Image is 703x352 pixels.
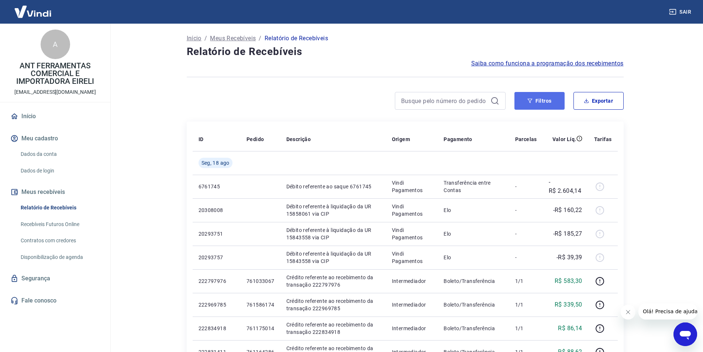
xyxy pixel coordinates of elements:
p: R$ 583,30 [555,277,582,286]
p: 1/1 [515,301,537,308]
p: -R$ 39,39 [556,253,582,262]
p: Transferência entre Contas [444,179,503,194]
a: Início [187,34,201,43]
p: 1/1 [515,277,537,285]
p: Crédito referente ao recebimento da transação 222797976 [286,274,380,288]
p: Vindi Pagamentos [392,203,432,218]
iframe: Botão para abrir a janela de mensagens [673,322,697,346]
p: Intermediador [392,325,432,332]
iframe: Mensagem da empresa [638,303,697,319]
p: 20293751 [199,230,235,237]
p: Elo [444,230,503,237]
a: Saiba como funciona a programação dos recebimentos [471,59,624,68]
p: - [515,230,537,237]
p: 20308008 [199,206,235,214]
span: Seg, 18 ago [201,159,230,167]
p: Parcelas [515,136,537,143]
p: Tarifas [594,136,612,143]
p: Descrição [286,136,311,143]
p: 761586174 [247,301,275,308]
p: Crédito referente ao recebimento da transação 222969785 [286,297,380,312]
a: Relatório de Recebíveis [18,200,101,215]
p: Relatório de Recebíveis [265,34,328,43]
p: -R$ 185,27 [553,229,582,238]
img: Vindi [9,0,57,23]
p: 222834918 [199,325,235,332]
p: 761175014 [247,325,275,332]
p: Origem [392,136,410,143]
p: - [515,183,537,190]
a: Segurança [9,270,101,287]
p: Valor Líq. [552,136,576,143]
h4: Relatório de Recebíveis [187,44,624,59]
p: 761033067 [247,277,275,285]
p: - [515,206,537,214]
a: Dados da conta [18,147,101,162]
p: Boleto/Transferência [444,277,503,285]
p: Débito referente ao saque 6761745 [286,183,380,190]
p: Débito referente à liquidação da UR 15858061 via CIP [286,203,380,218]
span: Olá! Precisa de ajuda? [4,5,62,11]
button: Exportar [573,92,624,110]
p: ID [199,136,204,143]
p: Pedido [247,136,264,143]
p: Intermediador [392,301,432,308]
a: Meus Recebíveis [210,34,256,43]
p: -R$ 160,22 [553,206,582,215]
div: A [41,30,70,59]
p: 20293757 [199,254,235,261]
p: 222969785 [199,301,235,308]
p: [EMAIL_ADDRESS][DOMAIN_NAME] [14,88,96,96]
iframe: Fechar mensagem [621,305,635,319]
p: Pagamento [444,136,472,143]
p: Vindi Pagamentos [392,226,432,241]
button: Meus recebíveis [9,184,101,200]
p: - [515,254,537,261]
a: Início [9,108,101,124]
p: 222797976 [199,277,235,285]
p: Débito referente à liquidação da UR 15843558 via CIP [286,226,380,241]
p: ANT FERRAMENTAS COMERCIAL E IMPORTADORA EIRELI [6,62,104,85]
button: Sair [668,5,694,19]
p: Boleto/Transferência [444,325,503,332]
a: Dados de login [18,163,101,178]
p: Elo [444,254,503,261]
p: / [204,34,207,43]
p: Boleto/Transferência [444,301,503,308]
input: Busque pelo número do pedido [401,95,487,106]
a: Fale conosco [9,293,101,309]
p: Vindi Pagamentos [392,179,432,194]
a: Contratos com credores [18,233,101,248]
p: / [259,34,261,43]
p: 6761745 [199,183,235,190]
p: Elo [444,206,503,214]
button: Filtros [514,92,565,110]
p: R$ 86,14 [558,324,582,333]
p: -R$ 2.604,14 [549,178,582,195]
p: Débito referente à liquidação da UR 15843558 via CIP [286,250,380,265]
p: 1/1 [515,325,537,332]
p: Crédito referente ao recebimento da transação 222834918 [286,321,380,336]
p: R$ 339,50 [555,300,582,309]
button: Meu cadastro [9,130,101,147]
a: Disponibilização de agenda [18,250,101,265]
a: Recebíveis Futuros Online [18,217,101,232]
p: Vindi Pagamentos [392,250,432,265]
p: Intermediador [392,277,432,285]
